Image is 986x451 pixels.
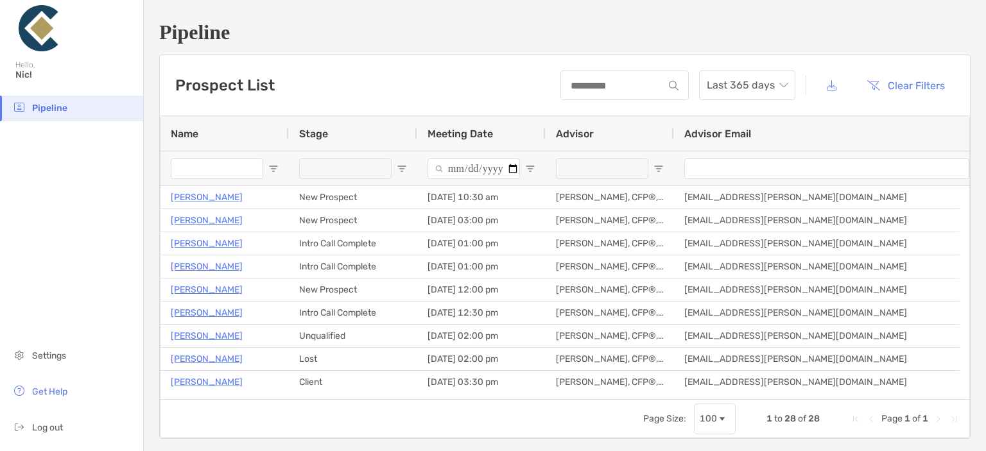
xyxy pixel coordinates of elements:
[912,413,921,424] span: of
[546,302,674,324] div: [PERSON_NAME], CFP®, CFA
[32,422,63,433] span: Log out
[289,255,417,278] div: Intro Call Complete
[171,374,243,390] a: [PERSON_NAME]
[857,71,955,99] button: Clear Filters
[12,347,27,362] img: settings icon
[669,81,679,90] img: input icon
[171,282,243,298] a: [PERSON_NAME]
[707,71,788,99] span: Last 365 days
[32,103,67,114] span: Pipeline
[546,209,674,232] div: [PERSON_NAME], CFP®, CFA
[643,413,686,424] div: Page Size:
[904,413,910,424] span: 1
[289,371,417,393] div: Client
[268,164,279,174] button: Open Filter Menu
[159,21,971,44] h1: Pipeline
[700,413,717,424] div: 100
[417,255,546,278] div: [DATE] 01:00 pm
[417,371,546,393] div: [DATE] 03:30 pm
[171,189,243,205] a: [PERSON_NAME]
[684,158,969,179] input: Advisor Email Filter Input
[922,413,928,424] span: 1
[784,413,796,424] span: 28
[12,419,27,434] img: logout icon
[289,302,417,324] div: Intro Call Complete
[766,413,772,424] span: 1
[546,232,674,255] div: [PERSON_NAME], CFP®, CFA
[299,128,328,140] span: Stage
[175,76,275,94] h3: Prospect List
[808,413,820,424] span: 28
[171,158,263,179] input: Name Filter Input
[428,128,493,140] span: Meeting Date
[289,325,417,347] div: Unqualified
[171,305,243,321] a: [PERSON_NAME]
[289,348,417,370] div: Lost
[933,414,944,424] div: Next Page
[397,164,407,174] button: Open Filter Menu
[171,128,198,140] span: Name
[546,255,674,278] div: [PERSON_NAME], CFP®, CFA
[417,186,546,208] div: [DATE] 10:30 am
[289,278,417,301] div: New Prospect
[949,414,959,424] div: Last Page
[12,383,27,398] img: get-help icon
[546,348,674,370] div: [PERSON_NAME], CFP®, CFA
[289,209,417,232] div: New Prospect
[15,69,135,80] span: Nic!
[171,259,243,275] a: [PERSON_NAME]
[289,186,417,208] div: New Prospect
[289,232,417,255] div: Intro Call Complete
[171,351,243,367] a: [PERSON_NAME]
[694,404,736,434] div: Page Size
[32,386,67,397] span: Get Help
[417,302,546,324] div: [DATE] 12:30 pm
[684,128,751,140] span: Advisor Email
[525,164,535,174] button: Open Filter Menu
[171,235,243,251] a: [PERSON_NAME]
[417,278,546,301] div: [DATE] 12:00 pm
[546,325,674,347] div: [PERSON_NAME], CFP®, CFA
[546,186,674,208] div: [PERSON_NAME], CFP®, CFA
[798,413,806,424] span: of
[653,164,664,174] button: Open Filter Menu
[417,209,546,232] div: [DATE] 03:00 pm
[171,212,243,228] a: [PERSON_NAME]
[546,371,674,393] div: [PERSON_NAME], CFP®, CFA
[32,350,66,361] span: Settings
[12,99,27,115] img: pipeline icon
[171,328,243,344] a: [PERSON_NAME]
[417,348,546,370] div: [DATE] 02:00 pm
[417,232,546,255] div: [DATE] 01:00 pm
[851,414,861,424] div: First Page
[428,158,520,179] input: Meeting Date Filter Input
[866,414,876,424] div: Previous Page
[15,5,62,51] img: Zoe Logo
[774,413,783,424] span: to
[417,325,546,347] div: [DATE] 02:00 pm
[556,128,594,140] span: Advisor
[546,278,674,301] div: [PERSON_NAME], CFP®, CFA
[881,413,903,424] span: Page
